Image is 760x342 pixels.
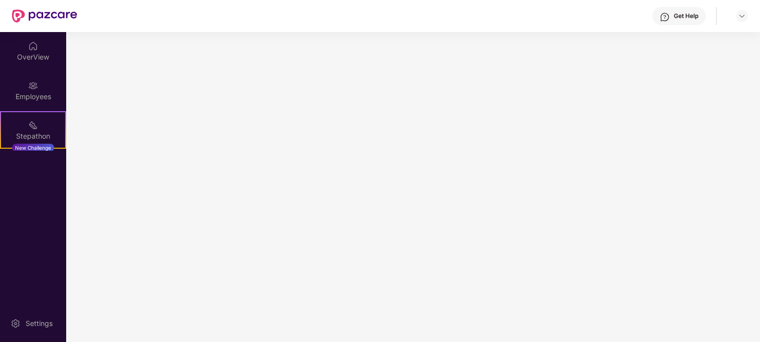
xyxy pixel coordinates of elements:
[23,318,56,328] div: Settings
[28,120,38,130] img: svg+xml;base64,PHN2ZyB4bWxucz0iaHR0cDovL3d3dy53My5vcmcvMjAwMC9zdmciIHdpZHRoPSIyMSIgaGVpZ2h0PSIyMC...
[28,81,38,91] img: svg+xml;base64,PHN2ZyBpZD0iRW1wbG95ZWVzIiB4bWxucz0iaHR0cDovL3d3dy53My5vcmcvMjAwMC9zdmciIHdpZHRoPS...
[12,144,54,152] div: New Challenge
[738,12,746,20] img: svg+xml;base64,PHN2ZyBpZD0iRHJvcGRvd24tMzJ4MzIiIHhtbG5zPSJodHRwOi8vd3d3LnczLm9yZy8yMDAwL3N2ZyIgd2...
[674,12,698,20] div: Get Help
[660,12,670,22] img: svg+xml;base64,PHN2ZyBpZD0iSGVscC0zMngzMiIgeG1sbnM9Imh0dHA6Ly93d3cudzMub3JnLzIwMDAvc3ZnIiB3aWR0aD...
[11,318,21,328] img: svg+xml;base64,PHN2ZyBpZD0iU2V0dGluZy0yMHgyMCIgeG1sbnM9Imh0dHA6Ly93d3cudzMub3JnLzIwMDAvc3ZnIiB3aW...
[28,41,38,51] img: svg+xml;base64,PHN2ZyBpZD0iSG9tZSIgeG1sbnM9Imh0dHA6Ly93d3cudzMub3JnLzIwMDAvc3ZnIiB3aWR0aD0iMjAiIG...
[1,131,65,141] div: Stepathon
[12,10,77,23] img: New Pazcare Logo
